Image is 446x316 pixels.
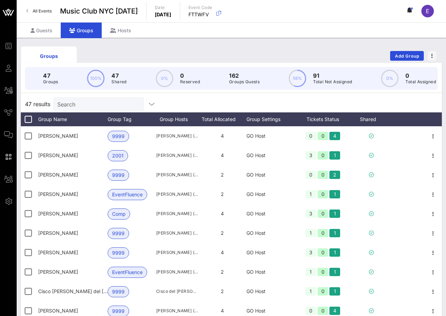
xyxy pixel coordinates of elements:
div: 1 [329,210,340,218]
div: GO Host [246,262,295,282]
span: [PERSON_NAME] ([PERSON_NAME][EMAIL_ADDRESS][DOMAIN_NAME]) [156,268,198,275]
div: 4 [329,132,340,140]
p: Total Assigned [405,78,436,85]
p: 0 [405,71,436,80]
span: Cisco del [PERSON_NAME] ([EMAIL_ADDRESS][DOMAIN_NAME]) [156,288,198,295]
div: Tickets Status [295,112,351,126]
span: 9999 [112,287,125,297]
div: GO Host [246,126,295,146]
div: 4 [329,307,340,315]
p: Reserved [180,78,200,85]
p: 47 [111,71,126,80]
span: 2 [221,288,224,294]
span: Caroline Adams [38,211,78,216]
div: 0 [318,190,328,198]
div: Groups [61,23,102,38]
span: 4 [221,133,224,139]
div: 0 [318,229,328,237]
span: Music Club NYC [DATE] [60,6,138,16]
span: 2001 [112,151,124,161]
div: 1 [329,248,340,257]
div: 3 [305,151,316,160]
div: 2 [329,171,340,179]
span: 2 [221,172,224,178]
p: Total Not Assigned [313,78,352,85]
div: Group Name [38,112,108,126]
span: 4 [221,152,224,158]
p: 91 [313,71,352,80]
span: 2 [221,191,224,197]
div: 0 [318,171,328,179]
span: 2 [221,230,224,236]
span: 4 [221,308,224,314]
span: Bjorn Franson [38,172,78,178]
div: 0 [305,132,316,140]
span: EventFluence [112,267,143,277]
div: Total Allocated [198,112,246,126]
span: Christine Laspalakis [38,269,78,275]
div: 1 [329,151,340,160]
div: GO Host [246,223,295,243]
div: 3 [305,210,316,218]
div: 1 [329,287,340,296]
span: 2 [221,269,224,275]
div: Guests [22,23,61,38]
div: Shared [351,112,392,126]
div: 0 [305,307,316,315]
p: [DATE] [155,11,171,18]
span: 9999 [112,248,125,258]
p: 162 [229,71,260,80]
span: [PERSON_NAME] ([PERSON_NAME][EMAIL_ADDRESS][DOMAIN_NAME]) [156,230,198,237]
span: [PERSON_NAME] ([EMAIL_ADDRESS][PERSON_NAME][DOMAIN_NAME]) [156,171,198,178]
div: Group Tag [108,112,156,126]
span: [PERSON_NAME] ([EMAIL_ADDRESS][DOMAIN_NAME]) [156,152,198,159]
div: 0 [305,171,316,179]
span: Alexander MacCormick [38,133,78,139]
p: 0 [180,71,200,80]
span: 9999 [112,131,125,142]
span: [PERSON_NAME] ([EMAIL_ADDRESS][DOMAIN_NAME]) [156,249,198,256]
span: [PERSON_NAME] ([EMAIL_ADDRESS][DOMAIN_NAME]) [156,133,198,139]
span: 9999 [112,228,125,239]
div: 0 [318,248,328,257]
span: 47 results [25,100,50,108]
div: Group Settings [246,112,295,126]
span: [PERSON_NAME] ([EMAIL_ADDRESS][DOMAIN_NAME]) [156,210,198,217]
div: GO Host [246,165,295,185]
button: Add Group [390,51,424,61]
span: Andrew Lipsky [38,152,78,158]
div: 0 [318,268,328,276]
div: 1 [329,190,340,198]
div: Groups [26,52,71,60]
div: Group Hosts [156,112,198,126]
span: Chad Doerge [38,249,78,255]
span: All Events [33,8,52,14]
div: GO Host [246,204,295,223]
span: 4 [221,211,224,216]
div: GO Host [246,146,295,165]
p: Date [155,4,171,11]
span: [PERSON_NAME] ([PERSON_NAME][EMAIL_ADDRESS][PERSON_NAME][DOMAIN_NAME]) [156,191,198,198]
p: Groups [43,78,58,85]
span: Comp [112,209,126,219]
div: 0 [318,210,328,218]
div: GO Host [246,243,295,262]
span: Dan Fisher [38,308,78,314]
p: Shared [111,78,126,85]
div: 1 [305,190,316,198]
p: Groups Guests [229,78,260,85]
p: 47 [43,71,58,80]
div: 0 [318,151,328,160]
span: EventFluence [112,189,143,200]
div: Hosts [102,23,140,38]
div: GO Host [246,282,295,301]
p: Event Code [188,4,212,11]
span: Add Group [395,53,420,59]
div: 0 [318,287,328,296]
div: 1 [329,268,340,276]
span: Brianna Bailey [38,191,78,197]
div: 1 [329,229,340,237]
p: FTTWFV [188,11,212,18]
div: 1 [305,268,316,276]
span: Cisco J. del Valle [38,288,142,294]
